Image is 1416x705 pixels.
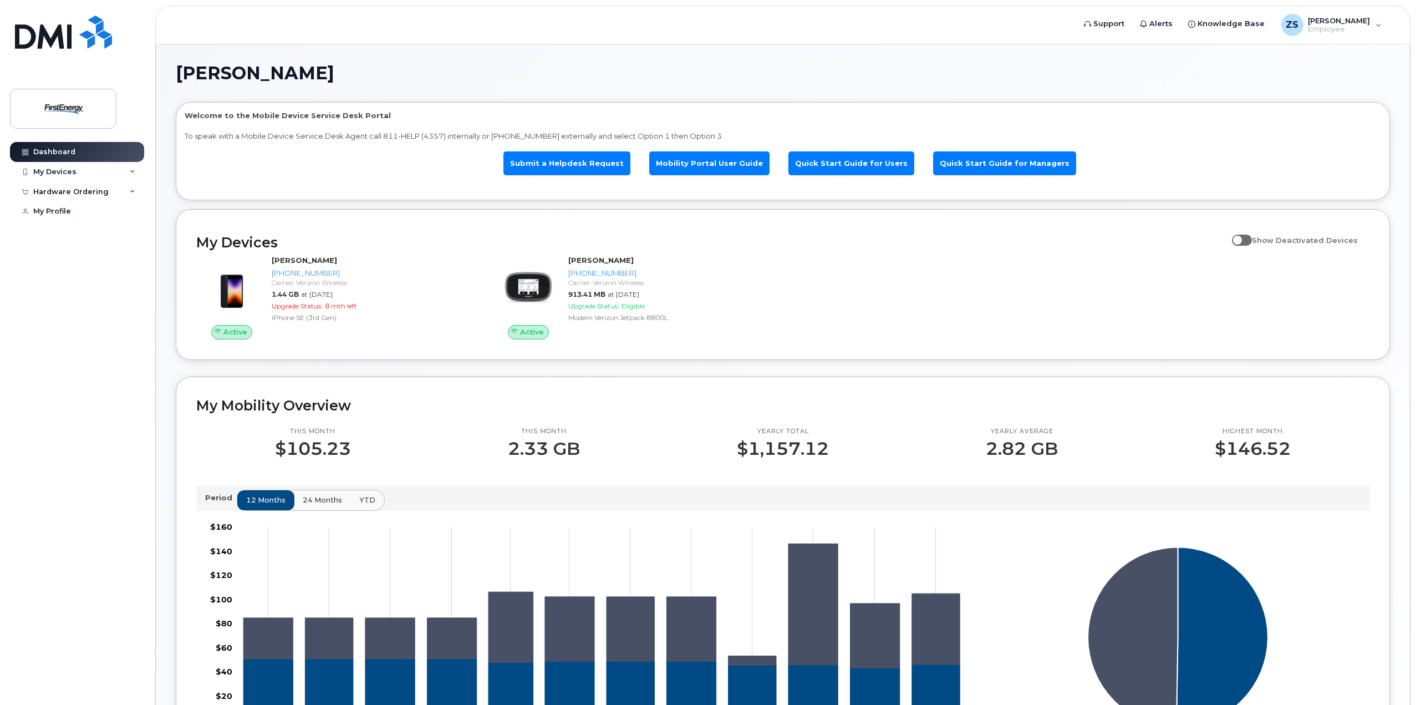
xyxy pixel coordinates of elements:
div: iPhone SE (3rd Gen) [272,313,475,322]
img: image20231002-3703462-1angbar.jpeg [205,261,258,314]
strong: [PERSON_NAME] [568,256,634,265]
p: To speak with a Mobile Device Service Desk Agent call 811-HELP (4357) internally or [PHONE_NUMBER... [185,131,1381,141]
div: Carrier: Verizon Wireless [272,278,475,287]
span: [PERSON_NAME] [176,65,334,82]
tspan: $140 [210,546,232,556]
p: $1,157.12 [737,439,829,459]
tspan: $60 [216,643,232,653]
iframe: Messenger Launcher [1368,657,1408,697]
tspan: $80 [216,619,232,629]
tspan: $100 [210,595,232,605]
span: YTD [359,495,375,505]
span: 24 months [303,495,342,505]
div: [PHONE_NUMBER] [568,268,772,278]
h2: My Mobility Overview [196,397,1369,414]
p: Yearly total [737,427,829,436]
tspan: $160 [210,523,232,532]
span: Active [223,327,247,337]
span: Eligible [622,302,645,310]
tspan: $120 [210,571,232,581]
tspan: $20 [216,691,232,701]
g: 724-812-2311 [243,544,960,668]
span: Upgrade Status: [568,302,619,310]
span: Show Deactivated Devices [1252,236,1358,245]
span: 1.44 GB [272,290,299,298]
div: [PHONE_NUMBER] [272,268,475,278]
span: Upgrade Status: [272,302,323,310]
p: This month [275,427,351,436]
a: Quick Start Guide for Managers [933,151,1076,175]
p: $146.52 [1215,439,1291,459]
span: 913.41 MB [568,290,605,298]
tspan: $40 [216,667,232,677]
a: Active[PERSON_NAME][PHONE_NUMBER]Carrier: Verizon Wireless1.44 GBat [DATE]Upgrade Status:8 mth le... [196,255,480,339]
span: at [DATE] [608,290,639,298]
img: image20231002-3703462-zs44o9.jpeg [502,261,555,314]
a: Quick Start Guide for Users [788,151,914,175]
div: Modem Verizon Jetpack 8800L [568,313,772,322]
p: Period [205,493,237,503]
span: at [DATE] [301,290,333,298]
strong: [PERSON_NAME] [272,256,337,265]
p: 2.33 GB [508,439,580,459]
p: Highest month [1215,427,1291,436]
p: Welcome to the Mobile Device Service Desk Portal [185,110,1381,121]
span: 8 mth left [325,302,357,310]
p: This month [508,427,580,436]
div: Carrier: Verizon Wireless [568,278,772,287]
p: 2.82 GB [986,439,1058,459]
span: Active [520,327,544,337]
a: Active[PERSON_NAME][PHONE_NUMBER]Carrier: Verizon Wireless913.41 MBat [DATE]Upgrade Status:Eligib... [493,255,776,339]
a: Submit a Helpdesk Request [503,151,630,175]
p: $105.23 [275,439,351,459]
a: Mobility Portal User Guide [649,151,770,175]
h2: My Devices [196,234,1226,251]
input: Show Deactivated Devices [1232,230,1241,239]
p: Yearly average [986,427,1058,436]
